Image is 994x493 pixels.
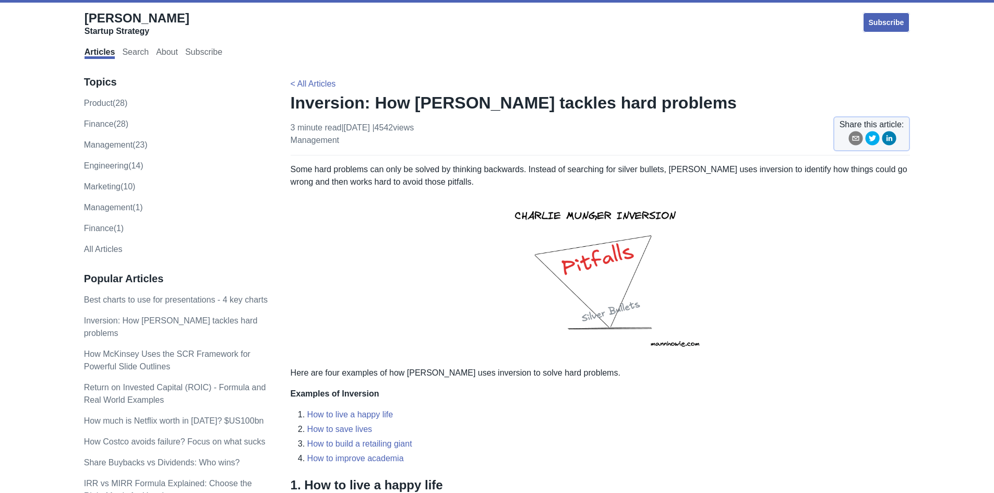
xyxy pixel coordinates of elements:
[84,161,143,170] a: engineering(14)
[840,118,904,131] span: Share this article:
[84,182,136,191] a: marketing(10)
[882,131,896,149] button: linkedin
[307,439,412,448] a: How to build a retailing giant
[291,389,379,398] strong: Examples of Inversion
[84,140,148,149] a: management(23)
[84,458,240,467] a: Share Buybacks vs Dividends: Who wins?
[84,203,143,212] a: Management(1)
[84,383,266,404] a: Return on Invested Capital (ROIC) - Formula and Real World Examples
[85,47,115,59] a: Articles
[156,47,178,59] a: About
[84,416,264,425] a: How much is Netflix worth in [DATE]? $US100bn
[291,79,336,88] a: < All Articles
[291,92,911,113] h1: Inversion: How [PERSON_NAME] tackles hard problems
[84,295,268,304] a: Best charts to use for presentations - 4 key charts
[291,136,339,145] a: management
[291,122,414,147] p: 3 minute read | [DATE]
[85,11,189,25] span: [PERSON_NAME]
[84,245,123,254] a: All Articles
[185,47,222,59] a: Subscribe
[84,119,128,128] a: finance(28)
[122,47,149,59] a: Search
[85,10,189,37] a: [PERSON_NAME]Startup Strategy
[84,437,266,446] a: How Costco avoids failure? Focus on what sucks
[470,197,731,358] img: inversion
[307,410,393,419] a: How to live a happy life
[307,425,373,434] a: How to save lives
[84,272,269,285] h3: Popular Articles
[291,163,911,188] p: Some hard problems can only be solved by thinking backwards. Instead of searching for silver bull...
[84,316,258,338] a: Inversion: How [PERSON_NAME] tackles hard problems
[865,131,880,149] button: twitter
[863,12,911,33] a: Subscribe
[85,26,189,37] div: Startup Strategy
[84,224,124,233] a: Finance(1)
[84,99,128,107] a: product(28)
[84,350,250,371] a: How McKinsey Uses the SCR Framework for Powerful Slide Outlines
[848,131,863,149] button: email
[291,367,911,379] p: Here are four examples of how [PERSON_NAME] uses inversion to solve hard problems.
[84,76,269,89] h3: Topics
[307,454,404,463] a: How to improve academia
[372,123,414,132] span: | 4542 views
